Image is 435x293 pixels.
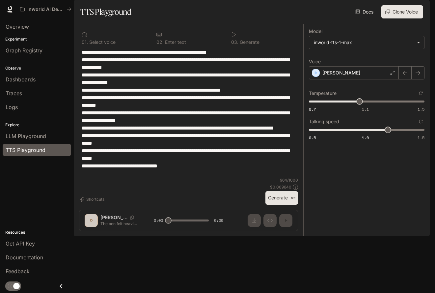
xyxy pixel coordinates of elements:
[231,40,238,44] p: 0 3 .
[309,135,316,140] span: 0.5
[418,135,424,140] span: 1.5
[309,119,339,124] p: Talking speed
[314,39,414,46] div: inworld-tts-1-max
[309,106,316,112] span: 0.7
[309,29,322,34] p: Model
[322,70,360,76] p: [PERSON_NAME]
[156,40,164,44] p: 0 2 .
[354,5,376,18] a: Docs
[164,40,186,44] p: Enter text
[265,191,298,205] button: Generate⌘⏎
[362,135,369,140] span: 1.0
[417,118,424,125] button: Reset to default
[82,40,88,44] p: 0 1 .
[270,184,291,190] p: $ 0.009640
[417,90,424,97] button: Reset to default
[309,36,424,49] div: inworld-tts-1-max
[309,91,337,96] p: Temperature
[362,106,369,112] span: 1.1
[80,5,131,18] h1: TTS Playground
[79,194,107,205] button: Shortcuts
[27,7,64,12] p: Inworld AI Demos
[309,59,321,64] p: Voice
[418,106,424,112] span: 1.5
[88,40,116,44] p: Select voice
[381,5,423,18] button: Clone Voice
[238,40,259,44] p: Generate
[290,196,295,200] p: ⌘⏎
[280,177,298,183] p: 964 / 1000
[17,3,74,16] button: All workspaces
